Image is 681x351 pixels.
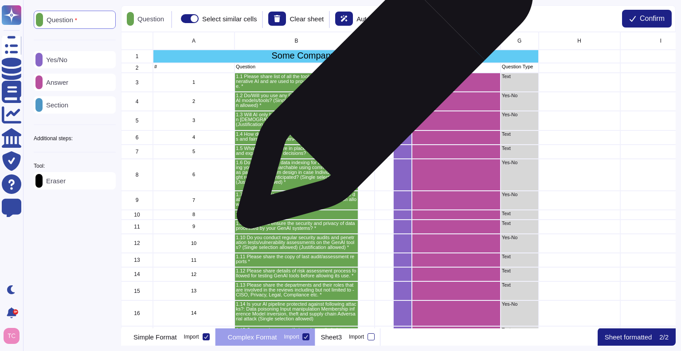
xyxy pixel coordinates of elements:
[502,211,537,216] p: Text
[577,38,581,43] span: H
[236,235,357,250] p: 1.10 Do you conduct regular security audits and penetration tests/vulnerability assessments on th...
[121,111,153,130] div: 5
[154,51,537,60] p: Some Company Security Assessment
[154,224,233,229] p: 9
[154,258,233,263] p: 11
[502,160,537,165] p: Yes-No
[43,16,77,24] p: Question
[121,300,153,326] div: 16
[382,38,386,43] span: D
[284,334,299,339] div: Import
[236,160,357,185] p: 1.6 Do you consider data indexing for isolating and making your systems searchable using common i...
[502,132,537,137] p: Text
[184,334,199,339] div: Import
[154,149,233,154] p: 5
[236,254,357,264] p: 1.11 Please share the copy of last audit/assessment reports *
[121,253,153,267] div: 13
[236,146,357,156] p: 1.5 What processes are in place to ensure transparency and explaiability of AI decisions? *
[502,254,537,259] p: Text
[364,38,368,43] span: C
[121,267,153,281] div: 14
[349,334,364,339] div: Import
[34,136,73,141] p: Additional steps:
[121,220,153,234] div: 11
[192,38,196,43] span: A
[121,210,153,220] div: 10
[121,130,153,145] div: 6
[236,211,357,216] p: 1.8 How is data segregated? *
[154,212,233,217] p: 8
[502,112,537,117] p: Yes-No
[228,334,277,340] p: Complex Format
[121,145,153,159] div: 7
[121,159,153,191] div: 8
[502,93,537,98] p: Yes-No
[154,241,233,246] p: 10
[121,50,153,63] div: 1
[202,16,257,22] div: Select similar cells
[13,309,18,315] div: 9+
[622,10,672,28] button: Confirm
[43,79,68,86] p: Answer
[640,15,665,22] span: Confirm
[154,311,233,316] p: 14
[236,221,357,231] p: 1.9 How do you ensure the security and privacy of data processed by your GenAI systems? *
[236,327,357,342] p: 1.15 Can you please specify how do you limit data sources and minimize privileges for interacting...
[121,281,153,300] div: 15
[154,135,233,140] p: 4
[121,234,153,253] div: 12
[290,16,324,22] p: Clear sheet
[502,302,537,307] p: Yes-No
[154,64,233,69] p: #
[4,328,20,344] img: user
[236,268,357,278] p: 1.12 Please share details of risk assessment process followed for testing GenAI tools before allo...
[121,63,153,73] div: 2
[454,38,458,43] span: F
[154,198,233,203] p: 7
[502,327,537,332] p: Text
[121,191,153,210] div: 9
[502,192,537,197] p: Yes-No
[154,99,233,104] p: 2
[236,283,357,297] p: 1.13 Please share the departments and their roles that are involved in the reviews including but ...
[376,64,392,69] p: Yes
[236,93,357,108] p: 1.2 Do/Will you use any Equitable data to train the GenAI models/tools? (Single selection allowed...
[401,38,404,43] span: E
[121,326,153,345] div: 17
[133,334,177,340] p: Simple Format
[154,288,233,293] p: 13
[154,272,233,277] p: 12
[154,118,233,123] p: 3
[605,334,652,340] p: Sheet formatted
[413,64,499,69] p: justification
[236,192,357,207] p: 1.7 Do you physically or logically segregate Equitable data when used in the GenAI tools? (Single...
[236,74,357,89] p: 1.1 Please share list of all the tools/systems that use generative AI and are used to provide ser...
[134,16,164,22] p: Question
[395,64,411,69] p: N/A
[236,112,357,127] p: 1.3 Will AI only be used to perform the work as agreed in [DEMOGRAPHIC_DATA]? (Single selection a...
[502,74,537,79] p: Text
[502,221,537,226] p: Text
[502,268,537,273] p: Text
[121,32,676,328] div: grid
[517,38,521,43] span: G
[121,92,153,111] div: 4
[154,80,233,85] p: 1
[236,64,357,69] p: Question
[236,302,357,321] p: 1.14 Is your AI pipeline protected against following attacks?: Data poisoning Input manipulation ...
[659,334,669,340] p: 2 / 2
[43,177,66,184] p: Eraser
[360,64,373,69] p: No
[295,38,298,43] span: B
[356,16,389,22] p: Autoformat
[154,172,233,177] p: 6
[502,64,537,69] p: Question Type
[2,326,26,346] button: user
[502,235,537,240] p: Yes-No
[502,146,537,151] p: Text
[236,132,357,142] p: 1.4 How do you address ethical concerns related to bias and fairness in your GenAI models? *
[502,283,537,288] p: Text
[321,334,342,340] p: Sheet3
[43,56,67,63] p: Yes/No
[121,73,153,92] div: 3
